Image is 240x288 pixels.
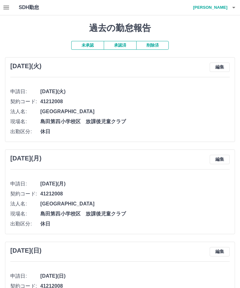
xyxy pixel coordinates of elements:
[5,23,235,33] h1: 過去の勤怠報告
[10,118,40,125] span: 現場名:
[10,98,40,105] span: 契約コード:
[40,98,230,105] span: 41212008
[10,88,40,95] span: 申請日:
[40,88,230,95] span: [DATE](火)
[40,108,230,115] span: [GEOGRAPHIC_DATA]
[10,155,42,162] h3: [DATE](月)
[40,128,230,135] span: 休日
[10,220,40,228] span: 出勤区分:
[40,200,230,208] span: [GEOGRAPHIC_DATA]
[10,128,40,135] span: 出勤区分:
[40,220,230,228] span: 休日
[210,155,230,164] button: 編集
[40,180,230,188] span: [DATE](月)
[10,210,40,218] span: 現場名:
[10,108,40,115] span: 法人名:
[10,63,42,70] h3: [DATE](火)
[210,247,230,256] button: 編集
[10,180,40,188] span: 申請日:
[10,190,40,198] span: 契約コード:
[71,41,104,50] button: 未承認
[210,63,230,72] button: 編集
[10,272,40,280] span: 申請日:
[10,247,42,254] h3: [DATE](日)
[40,272,230,280] span: [DATE](日)
[40,118,230,125] span: 島田第四小学校区 放課後児童クラブ
[136,41,169,50] button: 削除済
[40,190,230,198] span: 41212008
[40,210,230,218] span: 島田第四小学校区 放課後児童クラブ
[10,200,40,208] span: 法人名:
[104,41,136,50] button: 承認済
